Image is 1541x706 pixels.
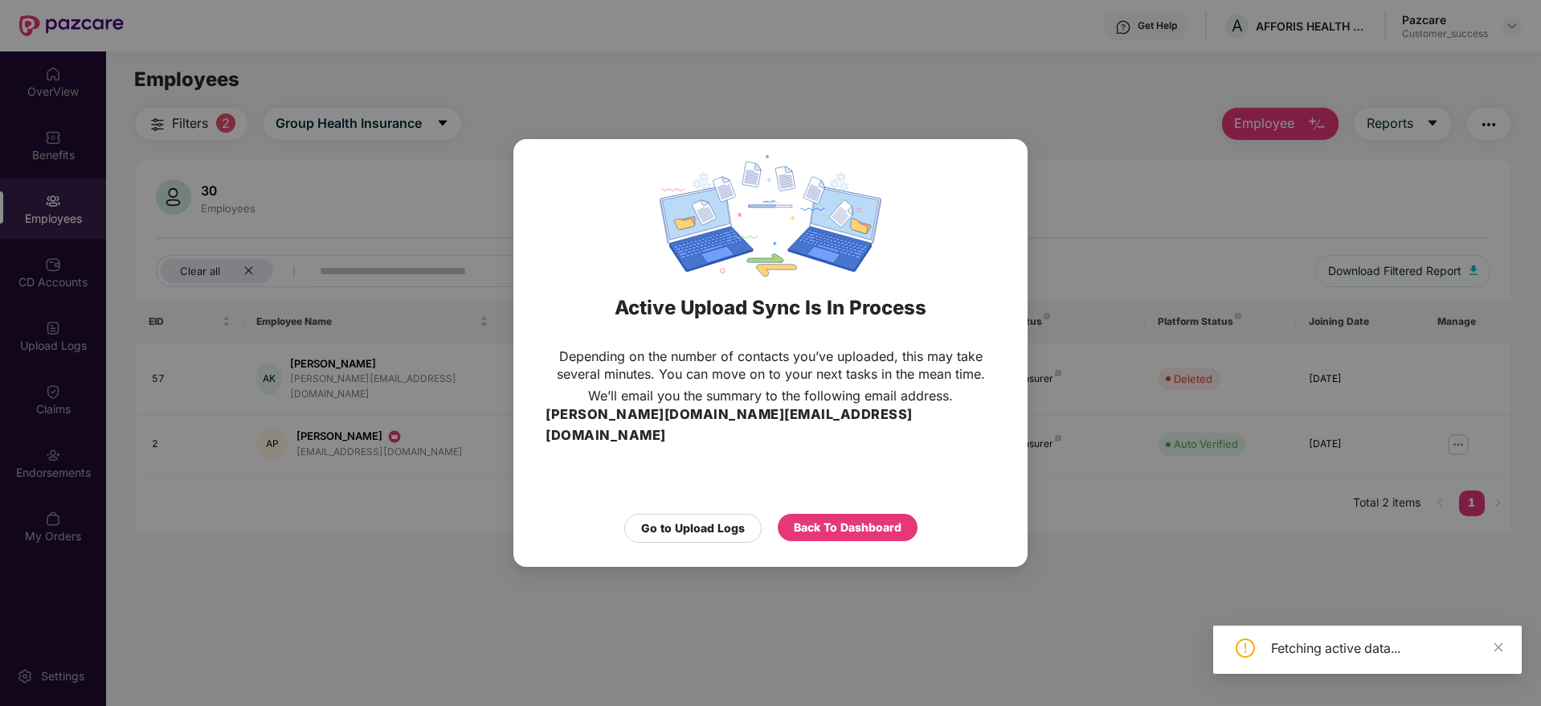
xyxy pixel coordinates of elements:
[546,404,995,445] h3: [PERSON_NAME][DOMAIN_NAME][EMAIL_ADDRESS][DOMAIN_NAME]
[1271,638,1502,658] div: Fetching active data...
[533,277,1008,339] div: Active Upload Sync Is In Process
[546,347,995,383] p: Depending on the number of contacts you’ve uploaded, this may take several minutes. You can move ...
[1493,642,1504,653] span: close
[588,387,953,404] p: We’ll email you the summary to the following email address.
[1236,638,1255,658] span: exclamation-circle
[641,519,745,537] div: Go to Upload Logs
[794,519,901,536] div: Back To Dashboard
[660,155,881,277] img: svg+xml;base64,PHN2ZyBpZD0iRGF0YV9zeW5jaW5nIiB4bWxucz0iaHR0cDovL3d3dy53My5vcmcvMjAwMC9zdmciIHdpZH...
